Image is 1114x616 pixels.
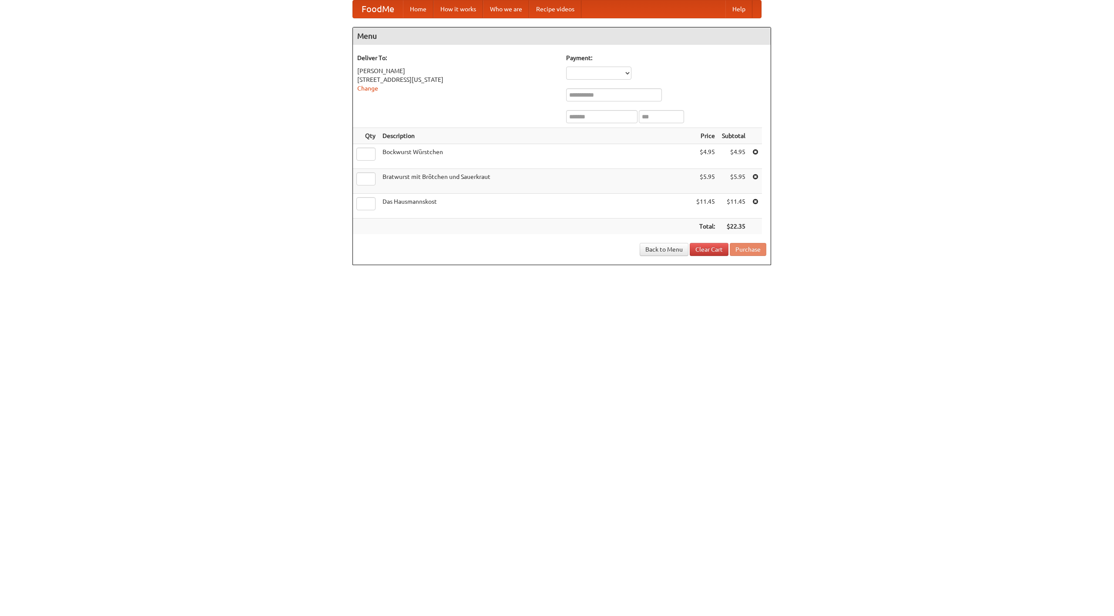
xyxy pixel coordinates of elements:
[693,219,718,235] th: Total:
[433,0,483,18] a: How it works
[690,243,728,256] a: Clear Cart
[357,67,557,75] div: [PERSON_NAME]
[693,128,718,144] th: Price
[725,0,752,18] a: Help
[353,128,379,144] th: Qty
[403,0,433,18] a: Home
[357,85,378,92] a: Change
[718,128,749,144] th: Subtotal
[379,144,693,169] td: Bockwurst Würstchen
[379,169,693,194] td: Bratwurst mit Brötchen und Sauerkraut
[730,243,766,256] button: Purchase
[353,0,403,18] a: FoodMe
[718,169,749,194] td: $5.95
[379,128,693,144] th: Description
[529,0,581,18] a: Recipe videos
[353,27,771,45] h4: Menu
[640,243,688,256] a: Back to Menu
[357,75,557,84] div: [STREET_ADDRESS][US_STATE]
[718,194,749,219] td: $11.45
[379,194,693,219] td: Das Hausmannskost
[718,144,749,169] td: $4.95
[693,194,718,219] td: $11.45
[357,54,557,62] h5: Deliver To:
[718,219,749,235] th: $22.35
[693,169,718,194] td: $5.95
[566,54,766,62] h5: Payment:
[483,0,529,18] a: Who we are
[693,144,718,169] td: $4.95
